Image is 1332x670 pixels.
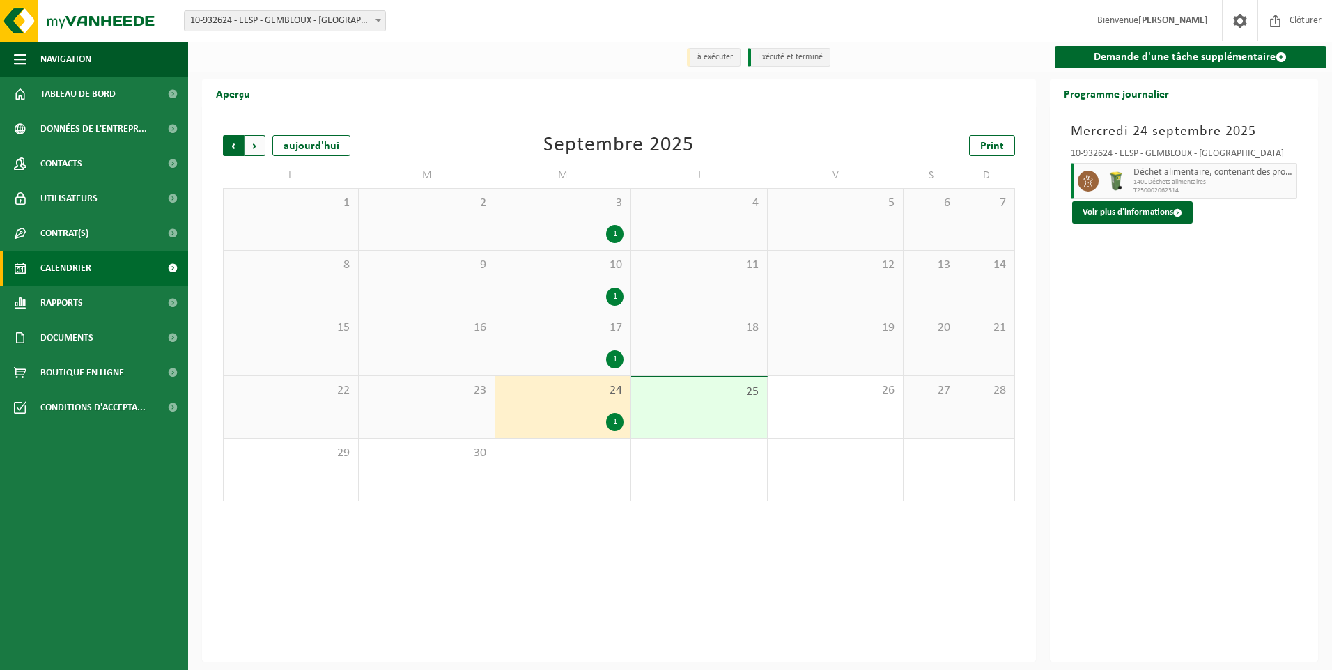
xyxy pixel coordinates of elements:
strong: [PERSON_NAME] [1138,15,1208,26]
span: Données de l'entrepr... [40,111,147,146]
td: L [223,163,359,188]
span: 140L Déchets alimentaires [1133,178,1294,187]
a: Print [969,135,1015,156]
a: Demande d'une tâche supplémentaire [1055,46,1327,68]
span: 5 [775,196,896,211]
span: 9 [366,258,487,273]
span: Boutique en ligne [40,355,124,390]
h3: Mercredi 24 septembre 2025 [1071,121,1298,142]
span: 2 [366,196,487,211]
span: Documents [40,320,93,355]
span: Rapports [40,286,83,320]
span: 10-932624 - EESP - GEMBLOUX - GEMBLOUX [185,11,385,31]
div: Septembre 2025 [543,135,694,156]
div: 10-932624 - EESP - GEMBLOUX - [GEOGRAPHIC_DATA] [1071,149,1298,163]
span: 12 [775,258,896,273]
span: Print [980,141,1004,152]
span: 23 [366,383,487,398]
span: 24 [502,383,624,398]
span: 28 [966,383,1007,398]
span: 27 [911,383,952,398]
span: 30 [366,446,487,461]
td: M [359,163,495,188]
span: 16 [366,320,487,336]
span: 8 [231,258,351,273]
span: 10 [502,258,624,273]
div: aujourd'hui [272,135,350,156]
span: Suivant [245,135,265,156]
span: Contrat(s) [40,216,88,251]
span: Déchet alimentaire, contenant des produits d'origine animale, non emballé, catégorie 3 [1133,167,1294,178]
span: 26 [775,383,896,398]
div: 1 [606,225,624,243]
span: Calendrier [40,251,91,286]
td: M [495,163,631,188]
span: T250002062314 [1133,187,1294,195]
h2: Programme journalier [1050,79,1183,107]
td: D [959,163,1015,188]
li: Exécuté et terminé [748,48,830,67]
li: à exécuter [687,48,741,67]
span: 20 [911,320,952,336]
span: 17 [502,320,624,336]
span: 29 [231,446,351,461]
span: Précédent [223,135,244,156]
span: Contacts [40,146,82,181]
span: 19 [775,320,896,336]
button: Voir plus d'informations [1072,201,1193,224]
span: 10-932624 - EESP - GEMBLOUX - GEMBLOUX [184,10,386,31]
td: J [631,163,767,188]
td: S [904,163,959,188]
span: 13 [911,258,952,273]
div: 1 [606,288,624,306]
span: 11 [638,258,759,273]
span: 15 [231,320,351,336]
span: Tableau de bord [40,77,116,111]
span: 6 [911,196,952,211]
span: 4 [638,196,759,211]
span: 18 [638,320,759,336]
span: Conditions d'accepta... [40,390,146,425]
div: 1 [606,413,624,431]
span: Utilisateurs [40,181,98,216]
h2: Aperçu [202,79,264,107]
span: 22 [231,383,351,398]
div: 1 [606,350,624,368]
span: 14 [966,258,1007,273]
span: 25 [638,384,759,400]
span: 1 [231,196,351,211]
td: V [768,163,904,188]
span: 3 [502,196,624,211]
img: WB-0140-HPE-GN-50 [1106,171,1126,192]
span: Navigation [40,42,91,77]
span: 21 [966,320,1007,336]
span: 7 [966,196,1007,211]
